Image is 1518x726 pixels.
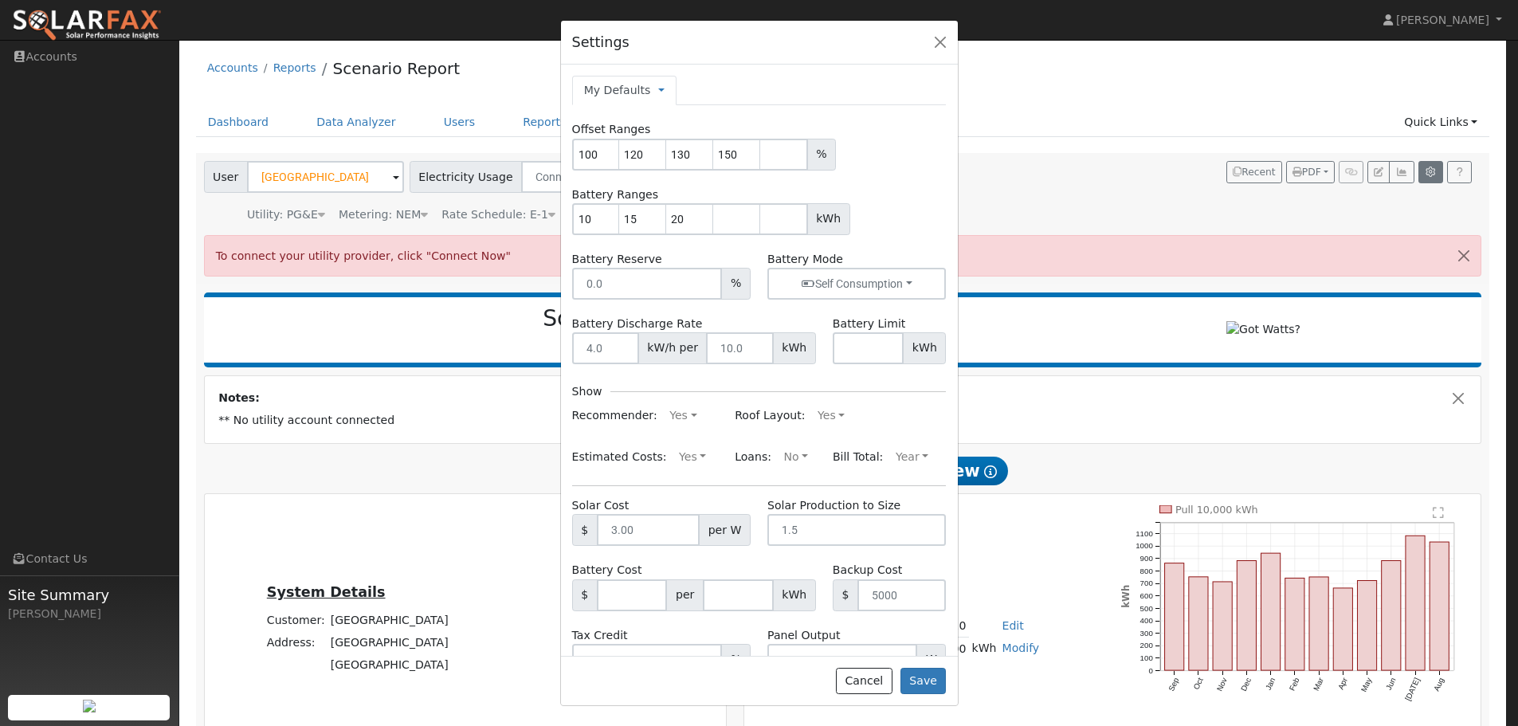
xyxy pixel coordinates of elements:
[699,514,751,546] span: per W
[773,332,816,364] span: kWh
[833,449,884,462] span: Bill Total:
[767,268,946,300] button: Self Consumption
[661,403,705,429] button: Yes
[572,251,662,268] label: Battery Reserve
[767,644,917,676] input: 400
[706,332,773,364] input: 10.0
[572,409,657,422] span: Recommender:
[767,497,900,514] label: Solar Production to Size
[572,514,598,546] span: $
[857,579,947,611] input: 5000
[572,562,642,579] label: Battery Cost
[807,139,836,171] span: %
[767,627,840,644] label: Panel Output
[638,332,708,364] span: kW/h per
[572,449,667,462] span: Estimated Costs:
[833,562,902,579] label: Backup Cost
[810,403,853,429] button: Yes
[572,332,639,364] input: 4.0
[572,32,630,53] h5: Settings
[666,579,703,611] span: per
[572,316,703,332] label: Battery Discharge Rate
[767,251,843,268] label: Battery Mode
[903,332,946,364] span: kWh
[775,445,817,470] button: No
[572,579,598,611] span: $
[572,497,630,514] label: Solar Cost
[735,409,805,422] span: Roof Layout:
[597,514,700,546] input: 3.00
[767,514,946,546] input: 1.5
[671,445,715,470] button: Yes
[836,668,892,695] button: Cancel
[572,627,628,644] label: Tax Credit
[572,385,602,398] h6: Show
[572,268,723,300] input: 0.0
[833,579,858,611] span: $
[572,644,723,676] input: 30
[916,644,946,676] span: W
[807,203,850,235] span: kWh
[721,268,750,300] span: %
[887,445,936,470] button: Year
[735,449,771,462] span: Loans:
[900,668,947,695] button: Save
[721,644,750,676] span: %
[773,579,816,611] span: kWh
[833,316,905,332] label: Battery Limit
[584,82,651,99] a: My Defaults
[572,121,651,138] label: Offset Ranges
[572,186,659,203] label: Battery Ranges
